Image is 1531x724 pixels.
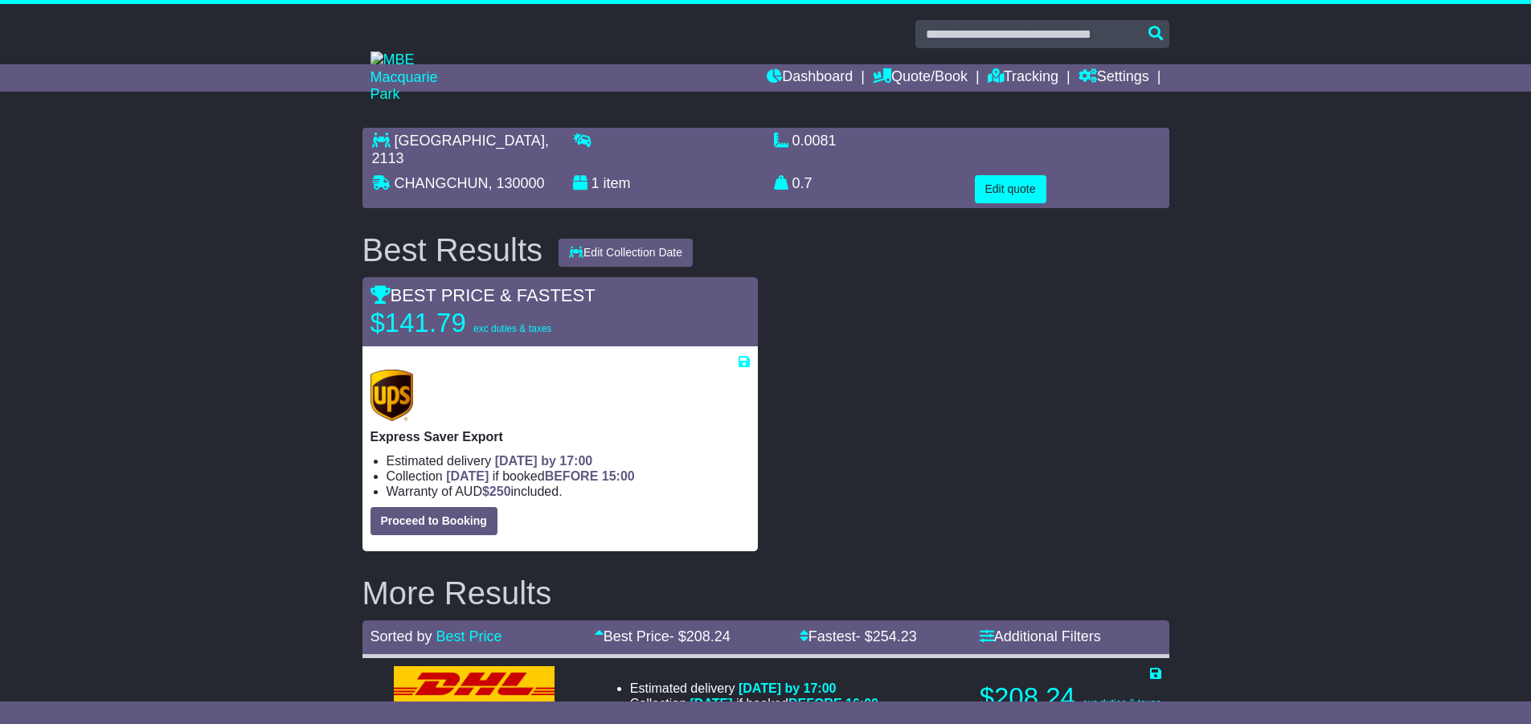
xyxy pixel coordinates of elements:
[602,469,635,483] span: 15:00
[592,175,600,191] span: 1
[482,485,511,498] span: $
[856,628,917,644] span: - $
[354,232,551,268] div: Best Results
[845,697,878,710] span: 16:00
[446,469,634,483] span: if booked
[489,175,545,191] span: , 130000
[370,507,497,535] button: Proceed to Booking
[370,370,414,421] img: UPS (new): Express Saver Export
[395,133,545,149] span: [GEOGRAPHIC_DATA]
[495,454,593,468] span: [DATE] by 17:00
[372,133,549,166] span: , 2113
[362,575,1169,611] h2: More Results
[690,697,878,710] span: if booked
[792,175,813,191] span: 0.7
[873,628,917,644] span: 254.23
[370,307,571,339] p: $141.79
[788,697,842,710] span: BEFORE
[767,64,853,92] a: Dashboard
[630,696,878,711] li: Collection
[988,64,1058,92] a: Tracking
[394,666,555,702] img: DHL: Express Worldwide Export
[370,628,432,644] span: Sorted by
[370,51,467,104] img: MBE Macquarie Park
[792,133,837,149] span: 0.0081
[980,681,1161,714] p: $208.24
[1083,697,1161,709] span: exc duties & taxes
[395,175,489,191] span: CHANGCHUN
[387,468,750,484] li: Collection
[559,239,693,267] button: Edit Collection Date
[436,628,502,644] a: Best Price
[595,628,731,644] a: Best Price- $208.24
[975,175,1046,203] button: Edit quote
[545,469,599,483] span: BEFORE
[800,628,917,644] a: Fastest- $254.23
[370,285,596,305] span: BEST PRICE & FASTEST
[630,681,878,696] li: Estimated delivery
[387,484,750,499] li: Warranty of AUD included.
[473,323,551,334] span: exc duties & taxes
[980,628,1101,644] a: Additional Filters
[387,453,750,468] li: Estimated delivery
[690,697,733,710] span: [DATE]
[669,628,731,644] span: - $
[489,485,511,498] span: 250
[739,681,837,695] span: [DATE] by 17:00
[604,175,631,191] span: item
[686,628,731,644] span: 208.24
[370,429,750,444] p: Express Saver Export
[1079,64,1149,92] a: Settings
[873,64,968,92] a: Quote/Book
[446,469,489,483] span: [DATE]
